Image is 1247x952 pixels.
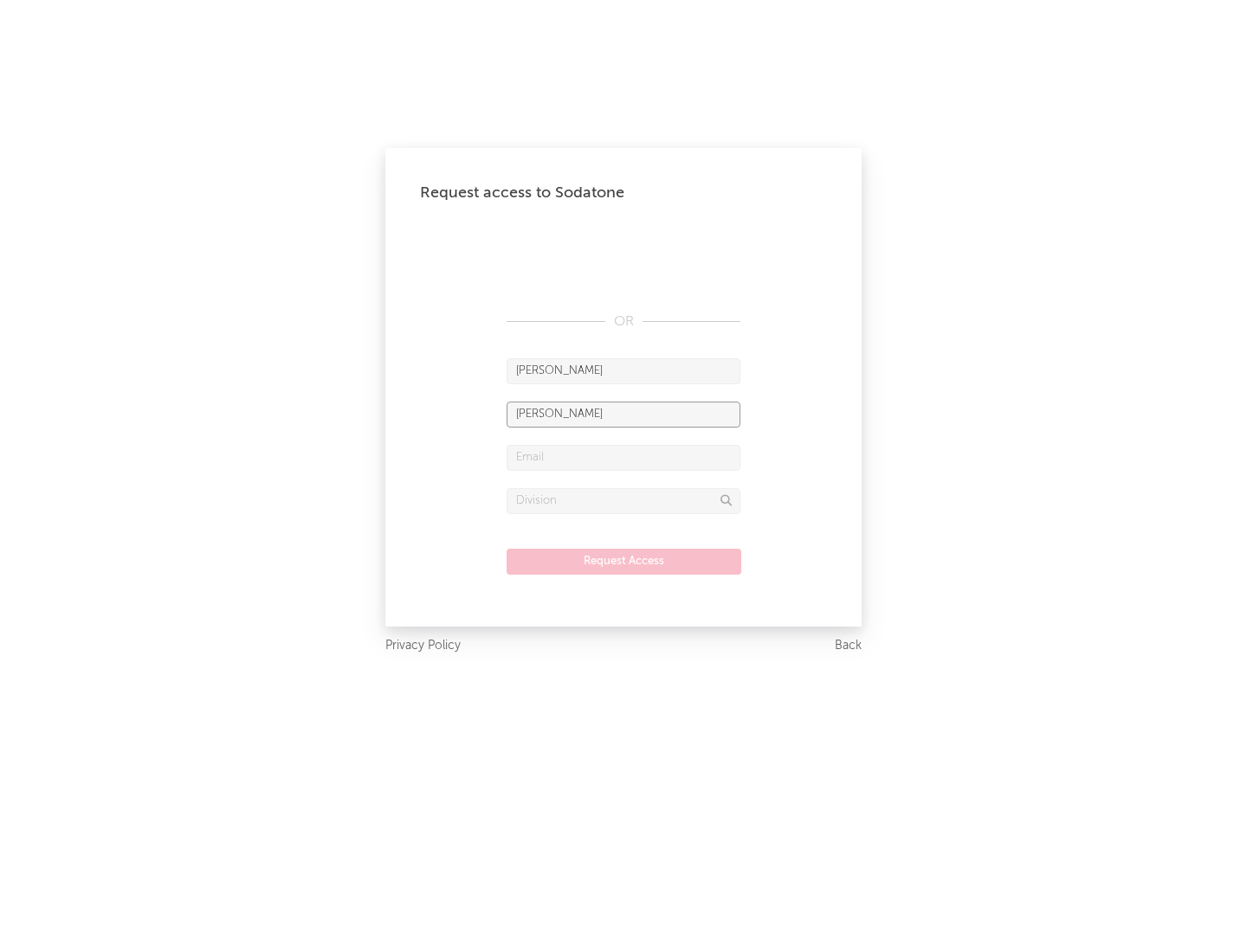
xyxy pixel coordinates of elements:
[507,488,740,514] input: Division
[507,358,740,384] input: First Name
[420,183,827,203] div: Request access to Sodatone
[507,402,740,428] input: Last Name
[507,312,740,332] div: OR
[385,635,461,657] a: Privacy Policy
[507,549,741,575] button: Request Access
[507,445,740,471] input: Email
[835,635,862,657] a: Back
